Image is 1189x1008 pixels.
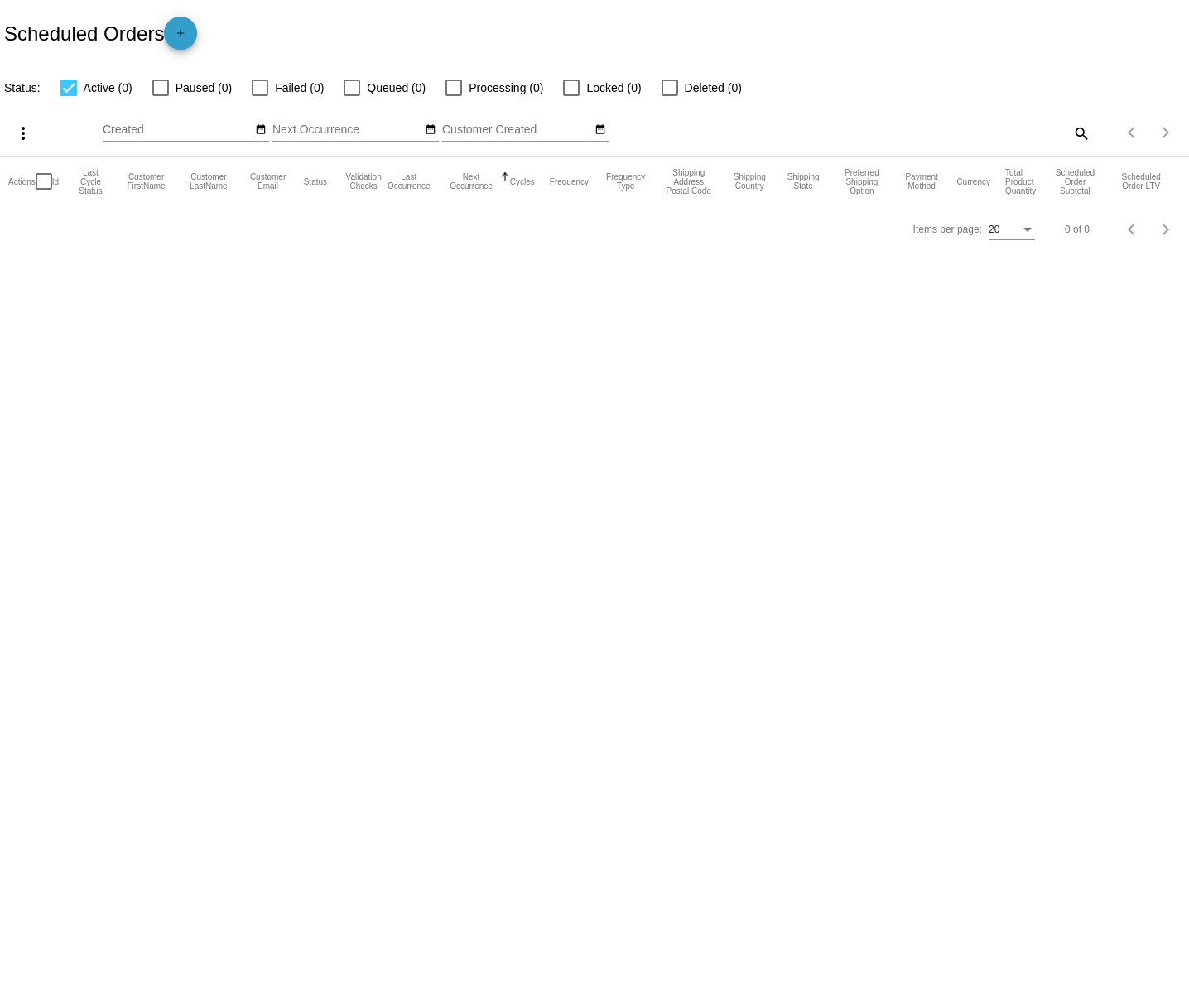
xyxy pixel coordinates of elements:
button: Change sorting for CurrencyIso [956,176,990,186]
button: Change sorting for ShippingCountry [729,172,769,191]
span: Active (0) [84,78,132,98]
button: Change sorting for PaymentMethod.Type [902,172,941,191]
button: Previous page [1116,213,1149,246]
h2: Scheduled Orders [4,17,197,50]
input: Customer Created [442,123,591,137]
span: Locked (0) [586,78,641,98]
span: Deleted (0) [685,78,742,98]
div: 0 of 0 [1065,224,1090,235]
span: Status: [4,81,41,94]
mat-icon: date_range [255,123,267,137]
span: Queued (0) [367,78,426,98]
span: Processing (0) [469,78,543,98]
span: 20 [989,224,999,235]
button: Next page [1149,213,1182,246]
mat-header-cell: Total Product Quantity [1005,157,1048,206]
button: Change sorting for ShippingPostcode [662,168,715,195]
button: Change sorting for LifetimeValue [1117,172,1166,191]
button: Change sorting for Frequency [550,176,589,186]
input: Created [103,123,252,137]
button: Next page [1149,116,1182,149]
input: Next Occurrence [272,123,421,137]
button: Change sorting for LastOccurrenceUtc [385,172,432,191]
button: Change sorting for CustomerFirstName [123,172,171,191]
mat-icon: search [1071,120,1090,146]
button: Change sorting for ShippingState [784,172,821,191]
button: Change sorting for PreferredShippingOption [837,168,887,195]
mat-icon: date_range [594,123,606,137]
button: Change sorting for Id [52,176,59,186]
span: Failed (0) [275,78,324,98]
span: Paused (0) [176,78,232,98]
button: Previous page [1116,116,1149,149]
button: Change sorting for LastProcessingCycleId [74,168,108,195]
div: Items per page: [913,224,982,235]
mat-icon: more_vert [13,123,33,143]
mat-icon: date_range [425,123,436,137]
mat-header-cell: Validation Checks [342,157,385,206]
button: Change sorting for CustomerLastName [185,172,232,191]
button: Change sorting for Status [304,176,327,186]
button: Change sorting for Subtotal [1048,168,1101,195]
button: Change sorting for Cycles [510,176,535,186]
button: Change sorting for NextOccurrenceUtc [447,172,494,191]
button: Change sorting for CustomerEmail [247,172,288,191]
mat-header-cell: Actions [8,157,36,206]
button: Change sorting for FrequencyType [604,172,647,191]
mat-select: Items per page: [989,224,1035,236]
mat-icon: add [171,27,190,47]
